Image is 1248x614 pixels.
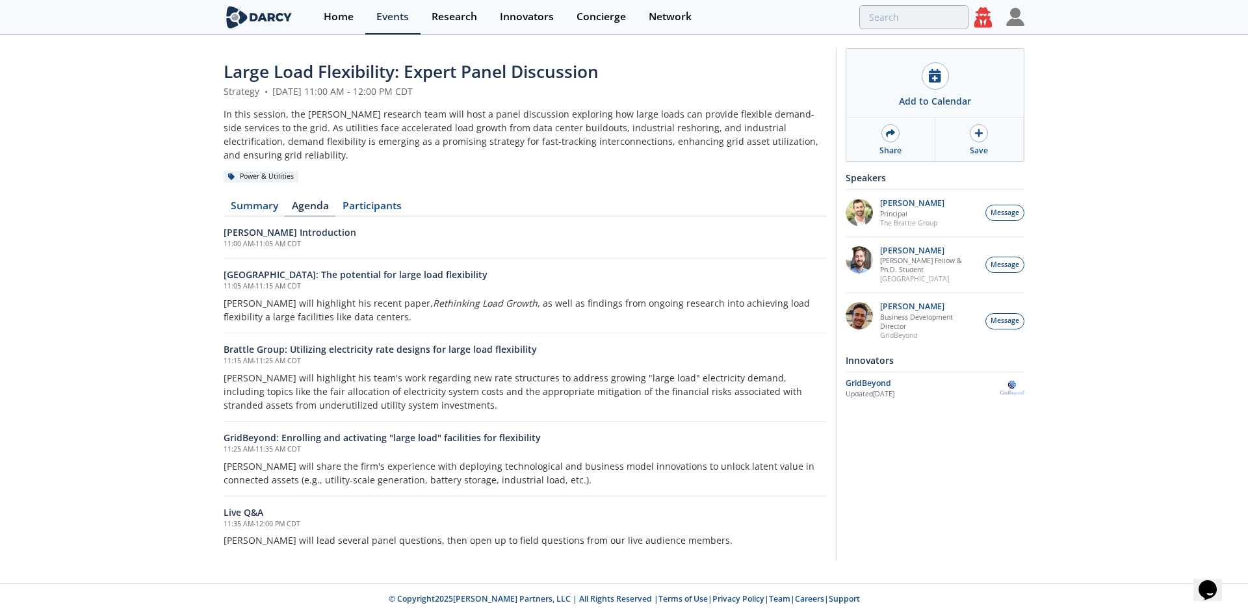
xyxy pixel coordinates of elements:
[846,377,1024,400] a: GridBeyond Updated[DATE] GridBeyond
[795,593,824,604] a: Careers
[285,201,335,216] a: Agenda
[577,12,626,22] div: Concierge
[846,302,873,329] img: 626720fa-8757-46f0-a154-a66cdc51b198
[224,296,827,324] p: [PERSON_NAME] will highlight his recent paper, , as well as findings from ongoing research into a...
[324,12,354,22] div: Home
[224,356,827,366] h5: 11:15 AM - 11:25 AM CDT
[985,313,1024,329] button: Message
[335,201,408,216] a: Participants
[880,209,944,218] p: Principal
[224,239,827,249] h5: 11:00 AM - 11:05 AM CDT
[829,593,860,604] a: Support
[224,519,827,530] h5: 11:35 AM - 12:00 PM CDT
[224,281,827,292] h5: 11:05 AM - 11:15 AM CDT
[991,260,1019,270] span: Message
[224,84,827,98] div: Strategy [DATE] 11:00 AM - 12:00 PM CDT
[224,60,599,83] span: Large Load Flexibility: Expert Panel Discussion
[224,6,294,29] img: logo-wide.svg
[224,107,827,162] div: In this session, the [PERSON_NAME] research team will host a panel discussion exploring how large...
[224,268,827,281] h6: [GEOGRAPHIC_DATA]: The potential for large load flexibility
[985,257,1024,273] button: Message
[859,5,968,29] input: Advanced Search
[846,199,873,226] img: 80af834d-1bc5-4ae6-b57f-fc2f1b2cb4b2
[880,313,979,331] p: Business Development Director
[879,145,902,157] div: Share
[880,331,979,340] p: GridBeyond
[846,246,873,274] img: 94f5b726-9240-448e-ab22-991e3e151a77
[224,201,285,216] a: Summary
[433,297,538,309] em: Rethinking Load Growth
[880,302,979,311] p: [PERSON_NAME]
[224,171,298,183] div: Power & Utilities
[376,12,409,22] div: Events
[224,225,827,239] h6: [PERSON_NAME] Introduction
[658,593,708,604] a: Terms of Use
[1193,562,1235,601] iframe: chat widget
[224,533,827,547] p: [PERSON_NAME] will lead several panel questions, then open up to field questions from our live au...
[224,444,827,455] h5: 11:25 AM - 11:35 AM CDT
[224,342,827,356] h6: Brattle Group: Utilizing electricity rate designs for large load flexibility
[224,371,827,412] p: [PERSON_NAME] will highlight his team's work regarding new rate structures to address growing "la...
[846,377,1000,389] div: GridBeyond
[880,218,944,227] p: The Brattle Group
[846,349,1024,372] div: Innovators
[846,166,1024,189] div: Speakers
[880,246,979,255] p: [PERSON_NAME]
[880,199,944,208] p: [PERSON_NAME]
[985,205,1024,221] button: Message
[224,431,827,444] h6: GridBeyond: Enrolling and activating "large load" facilities for flexibility
[262,85,270,97] span: •
[224,459,827,487] p: [PERSON_NAME] will share the firm's experience with deploying technological and business model in...
[991,208,1019,218] span: Message
[880,274,979,283] p: [GEOGRAPHIC_DATA]
[143,593,1105,605] p: © Copyright 2025 [PERSON_NAME] Partners, LLC | All Rights Reserved | | | | |
[991,316,1019,326] span: Message
[769,593,790,604] a: Team
[899,94,971,108] div: Add to Calendar
[432,12,477,22] div: Research
[649,12,692,22] div: Network
[1006,8,1024,26] img: Profile
[1000,377,1024,400] img: GridBeyond
[500,12,554,22] div: Innovators
[846,389,1000,400] div: Updated [DATE]
[970,145,988,157] div: Save
[712,593,764,604] a: Privacy Policy
[224,505,827,519] h6: Live Q&A
[880,256,979,274] p: [PERSON_NAME] Fellow & Ph.D. Student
